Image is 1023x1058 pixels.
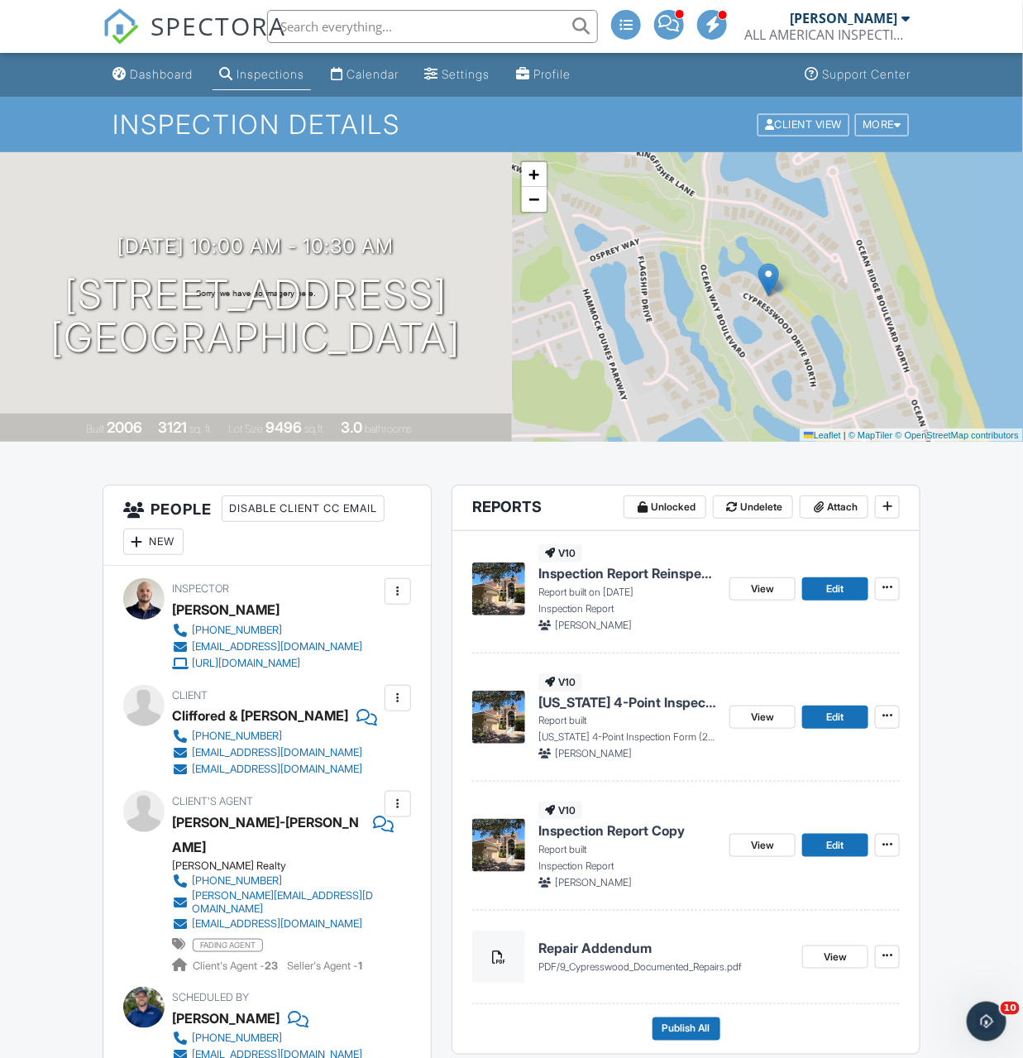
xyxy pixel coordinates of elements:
div: [PERSON_NAME] [172,597,280,622]
div: [PERSON_NAME][EMAIL_ADDRESS][DOMAIN_NAME] [192,889,380,916]
h3: People [103,486,431,566]
strong: 1 [358,960,362,972]
a: [EMAIL_ADDRESS][DOMAIN_NAME] [172,744,364,761]
a: Dashboard [106,60,199,90]
a: Settings [418,60,497,90]
div: 3121 [158,419,187,436]
span: fading agent [193,939,263,952]
div: Disable Client CC Email [222,495,385,522]
div: [PERSON_NAME] [172,1006,280,1031]
div: 3.0 [341,419,362,436]
div: [PHONE_NUMBER] [192,1032,282,1046]
a: Profile [510,60,578,90]
div: Calendar [347,67,399,81]
div: [URL][DOMAIN_NAME] [192,657,300,670]
div: ALL AMERICAN INSPECTION SERVICES [744,26,910,43]
a: [PERSON_NAME][EMAIL_ADDRESS][DOMAIN_NAME] [172,889,380,916]
img: Marker [758,263,779,297]
div: [PHONE_NUMBER] [192,874,282,888]
div: Client View [758,113,849,136]
a: [EMAIL_ADDRESS][DOMAIN_NAME] [172,916,380,932]
span: Client's Agent - [193,960,280,972]
div: More [855,113,909,136]
a: SPECTORA [103,22,286,57]
a: [PHONE_NUMBER] [172,873,380,889]
a: [PHONE_NUMBER] [172,1031,362,1047]
span: Seller's Agent - [287,960,362,972]
a: Inspections [213,60,311,90]
span: bathrooms [365,423,412,435]
span: − [528,189,539,209]
span: SPECTORA [151,8,286,43]
span: Client's Agent [172,795,253,807]
div: 2006 [107,419,142,436]
div: New [123,529,184,555]
a: Calendar [324,60,405,90]
h3: [DATE] 10:00 am - 10:30 am [117,235,394,257]
span: Lot Size [228,423,263,435]
div: [PERSON_NAME] Realty [172,859,394,873]
a: © OpenStreetMap contributors [896,430,1019,440]
img: The Best Home Inspection Software - Spectora [103,8,139,45]
div: [EMAIL_ADDRESS][DOMAIN_NAME] [192,917,362,931]
span: + [528,164,539,184]
div: Inspections [237,67,304,81]
span: 10 [1001,1002,1020,1015]
span: | [844,430,846,440]
span: sq. ft. [189,423,213,435]
div: Settings [442,67,490,81]
strong: 23 [265,960,278,972]
div: [EMAIL_ADDRESS][DOMAIN_NAME] [192,763,362,776]
h1: Inspection Details [113,110,911,139]
div: [PHONE_NUMBER] [192,730,282,743]
span: Scheduled By [172,991,249,1003]
div: Cliffored & [PERSON_NAME] [172,703,348,728]
a: [EMAIL_ADDRESS][DOMAIN_NAME] [172,639,362,655]
div: Profile [534,67,571,81]
span: Inspector [172,582,229,595]
div: [EMAIL_ADDRESS][DOMAIN_NAME] [192,640,362,653]
div: Dashboard [130,67,193,81]
a: [PHONE_NUMBER] [172,622,362,639]
div: Support Center [822,67,911,81]
h1: [STREET_ADDRESS] [GEOGRAPHIC_DATA] [50,273,461,361]
span: Built [86,423,104,435]
iframe: Intercom live chat [967,1002,1006,1041]
a: [EMAIL_ADDRESS][DOMAIN_NAME] [172,761,364,778]
input: Search everything... [267,10,598,43]
a: [PHONE_NUMBER] [172,728,364,744]
a: © MapTiler [849,430,893,440]
a: Leaflet [804,430,841,440]
div: [EMAIL_ADDRESS][DOMAIN_NAME] [192,746,362,759]
div: [PHONE_NUMBER] [192,624,282,637]
a: Client View [756,117,853,130]
div: [PERSON_NAME]-[PERSON_NAME] [172,810,365,859]
div: [PERSON_NAME] [790,10,897,26]
a: Zoom out [522,187,547,212]
div: 9496 [265,419,302,436]
a: [URL][DOMAIN_NAME] [172,655,362,672]
a: Support Center [798,60,917,90]
a: Zoom in [522,162,547,187]
span: sq.ft. [304,423,325,435]
span: Client [172,689,208,701]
